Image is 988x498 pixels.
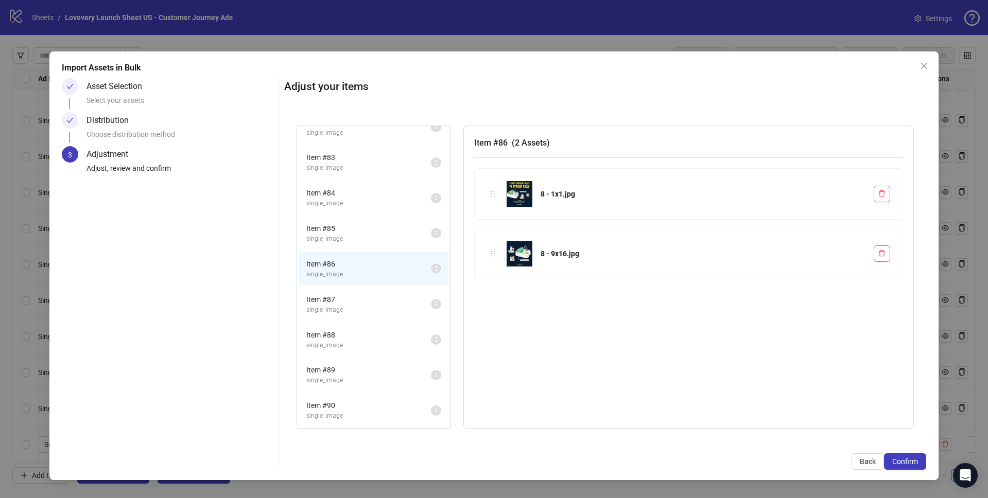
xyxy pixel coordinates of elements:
span: Item # 83 [306,152,431,163]
div: Open Intercom Messenger [953,463,978,488]
button: Delete [874,186,890,202]
span: Item # 87 [306,294,431,305]
span: Item # 89 [306,364,431,376]
sup: 2 [431,193,441,203]
span: holder [489,250,496,257]
span: Item # 90 [306,400,431,411]
span: ( 2 Assets ) [512,138,550,148]
div: 8 - 1x1.jpg [541,188,865,200]
span: 3 [68,151,72,159]
sup: 2 [431,334,441,345]
sup: 1 [431,405,441,416]
span: delete [878,250,886,257]
span: delete [878,190,886,197]
div: Distribution [86,112,137,129]
img: 8 - 1x1.jpg [507,181,532,207]
span: Item # 84 [306,187,431,199]
span: 2 [435,300,438,308]
span: single_image [306,305,431,315]
div: Adjustment [86,146,136,163]
span: single_image [306,234,431,244]
sup: 2 [431,157,441,168]
span: holder [489,190,496,198]
h3: Item # 86 [474,136,903,149]
sup: 1 [431,370,441,380]
sup: 2 [431,299,441,309]
span: close [920,62,928,70]
span: Item # 86 [306,258,431,270]
span: 2 [435,159,438,166]
div: Choose distribution method [86,129,276,146]
span: single_image [306,411,431,421]
span: Confirm [892,457,918,466]
span: 1 [435,407,438,414]
span: single_image [306,199,431,208]
span: 2 [435,194,438,202]
span: check [66,83,74,90]
div: Select your assets [86,95,276,112]
sup: 2 [431,122,441,132]
span: 2 [435,229,438,237]
div: holder [487,188,498,200]
span: single_image [306,376,431,385]
span: check [66,117,74,124]
sup: 2 [431,263,441,274]
div: Adjust, review and confirm [86,163,276,180]
span: single_image [306,163,431,173]
span: 2 [435,265,438,272]
span: single_image [306,128,431,138]
span: Back [860,457,876,466]
img: 8 - 9x16.jpg [507,241,532,266]
span: single_image [306,270,431,279]
sup: 2 [431,228,441,238]
div: 8 - 9x16.jpg [541,248,865,259]
button: Close [916,58,932,74]
button: Back [852,453,884,470]
div: Asset Selection [86,78,150,95]
h2: Adjust your items [284,78,926,95]
span: single_image [306,341,431,350]
button: Confirm [884,453,926,470]
span: 1 [435,371,438,379]
span: Item # 88 [306,329,431,341]
span: 2 [435,336,438,343]
div: Import Assets in Bulk [62,62,926,74]
button: Delete [874,245,890,262]
span: 2 [435,123,438,131]
span: Item # 85 [306,223,431,234]
div: holder [487,248,498,259]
